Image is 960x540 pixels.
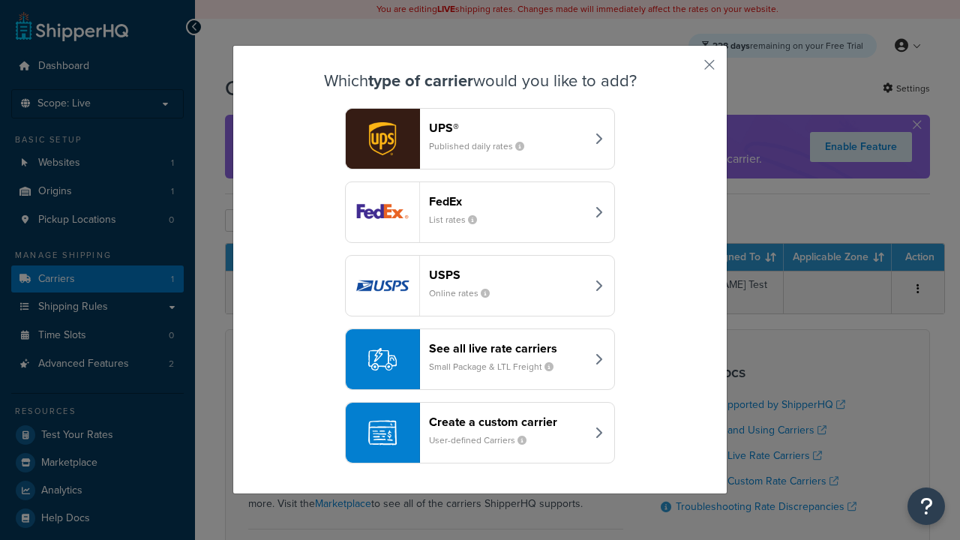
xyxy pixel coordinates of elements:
img: ups logo [346,109,419,169]
small: Online rates [429,286,502,300]
small: Small Package & LTL Freight [429,360,565,373]
small: User-defined Carriers [429,433,538,447]
img: fedEx logo [346,182,419,242]
button: ups logoUPS®Published daily rates [345,108,615,169]
small: List rates [429,213,489,226]
img: icon-carrier-custom-c93b8a24.svg [368,418,397,447]
button: Create a custom carrierUser-defined Carriers [345,402,615,463]
header: USPS [429,268,586,282]
h3: Which would you like to add? [271,72,689,90]
header: Create a custom carrier [429,415,586,429]
button: See all live rate carriersSmall Package & LTL Freight [345,328,615,390]
strong: type of carrier [368,68,473,93]
img: icon-carrier-liverate-becf4550.svg [368,345,397,373]
button: Open Resource Center [907,487,945,525]
header: UPS® [429,121,586,135]
button: fedEx logoFedExList rates [345,181,615,243]
button: usps logoUSPSOnline rates [345,255,615,316]
header: See all live rate carriers [429,341,586,355]
small: Published daily rates [429,139,536,153]
img: usps logo [346,256,419,316]
header: FedEx [429,194,586,208]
